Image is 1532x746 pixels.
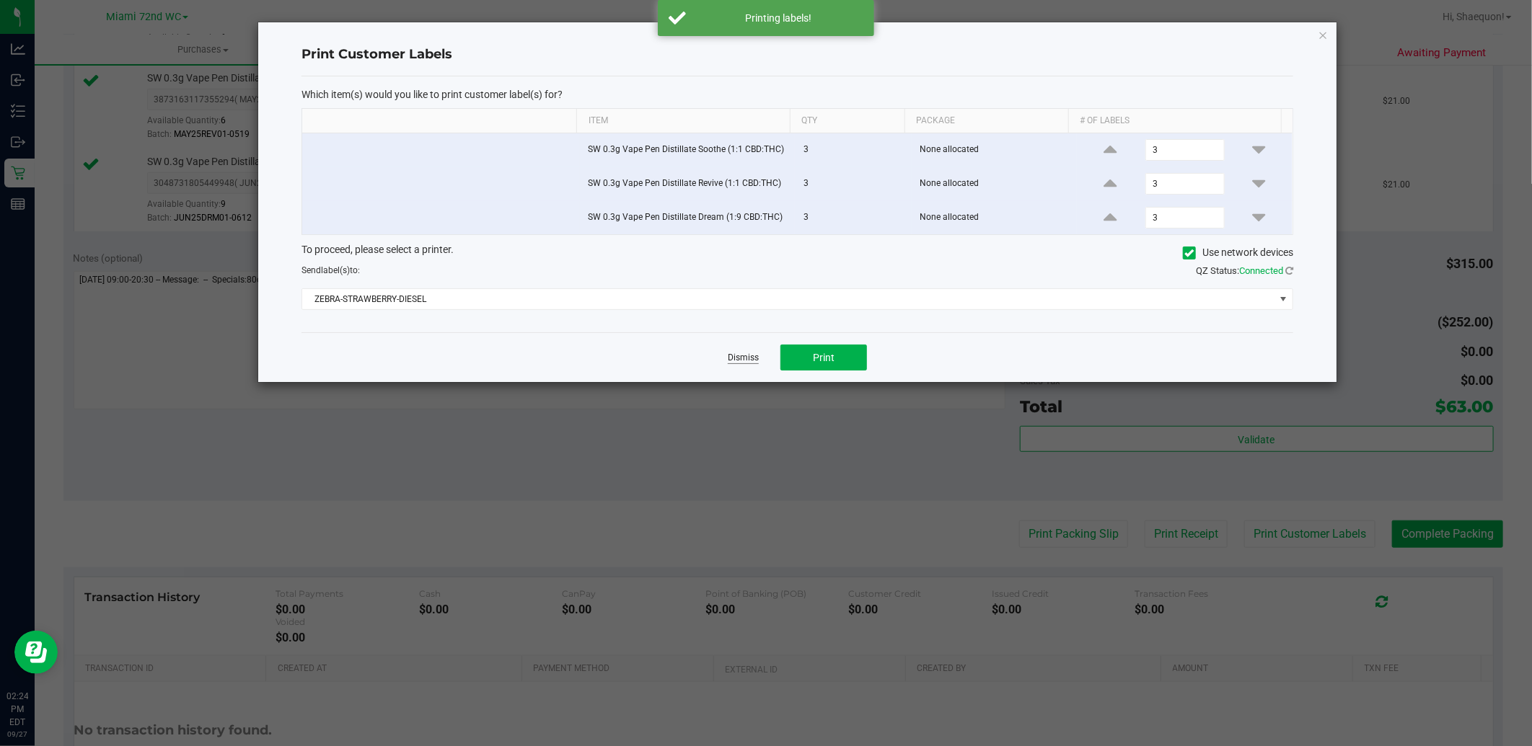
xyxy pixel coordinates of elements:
[795,201,911,234] td: 3
[14,631,58,674] iframe: Resource center
[301,265,360,275] span: Send to:
[580,133,796,167] td: SW 0.3g Vape Pen Distillate Soothe (1:1 CBD:THC)
[904,109,1068,133] th: Package
[321,265,350,275] span: label(s)
[694,11,863,25] div: Printing labels!
[580,167,796,201] td: SW 0.3g Vape Pen Distillate Revive (1:1 CBD:THC)
[795,133,911,167] td: 3
[301,88,1293,101] p: Which item(s) would you like to print customer label(s) for?
[1183,245,1293,260] label: Use network devices
[795,167,911,201] td: 3
[912,167,1078,201] td: None allocated
[301,45,1293,64] h4: Print Customer Labels
[790,109,904,133] th: Qty
[912,133,1078,167] td: None allocated
[1239,265,1283,276] span: Connected
[813,352,835,363] span: Print
[576,109,789,133] th: Item
[302,289,1275,309] span: ZEBRA-STRAWBERRY-DIESEL
[728,352,759,364] a: Dismiss
[780,345,867,370] button: Print
[1196,265,1293,276] span: QZ Status:
[1068,109,1281,133] th: # of labels
[291,242,1304,264] div: To proceed, please select a printer.
[580,201,796,234] td: SW 0.3g Vape Pen Distillate Dream (1:9 CBD:THC)
[912,201,1078,234] td: None allocated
